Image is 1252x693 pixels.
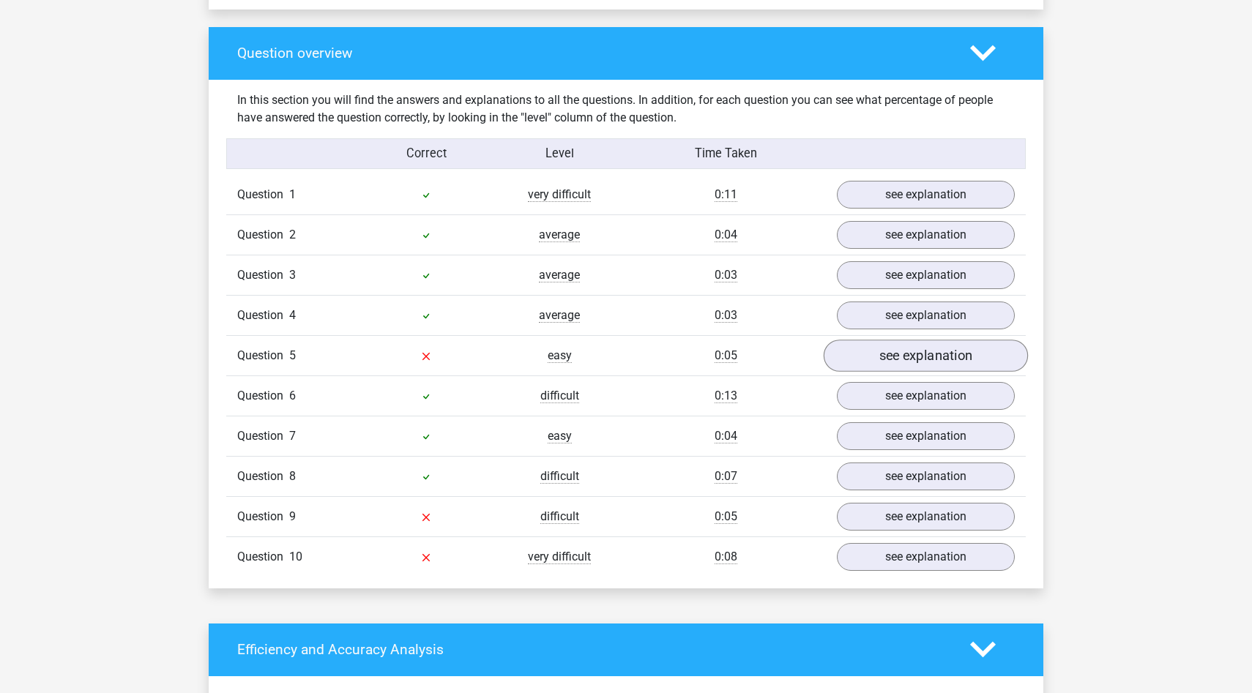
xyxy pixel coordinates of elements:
[289,228,296,241] span: 2
[715,268,737,282] span: 0:03
[626,145,826,162] div: Time Taken
[360,145,493,162] div: Correct
[715,429,737,443] span: 0:04
[289,187,296,201] span: 1
[548,429,572,443] span: easy
[715,308,737,323] span: 0:03
[540,389,579,403] span: difficult
[237,307,289,324] span: Question
[237,508,289,525] span: Question
[226,91,1026,127] div: In this section you will find the answers and explanations to all the questions. In addition, for...
[237,186,289,203] span: Question
[289,550,302,563] span: 10
[237,427,289,445] span: Question
[237,641,948,658] h4: Efficiency and Accuracy Analysis
[493,145,626,162] div: Level
[837,181,1015,209] a: see explanation
[837,221,1015,249] a: see explanation
[715,348,737,363] span: 0:05
[837,503,1015,531] a: see explanation
[540,509,579,524] span: difficult
[540,469,579,484] span: difficult
[539,268,580,282] span: average
[289,389,296,402] span: 6
[237,347,289,364] span: Question
[289,308,296,322] span: 4
[539,228,580,242] span: average
[237,468,289,485] span: Question
[528,550,591,564] span: very difficult
[237,548,289,566] span: Question
[289,509,296,523] span: 9
[539,308,580,323] span: average
[715,469,737,484] span: 0:07
[237,387,289,405] span: Question
[837,422,1015,450] a: see explanation
[715,550,737,564] span: 0:08
[837,261,1015,289] a: see explanation
[837,301,1015,329] a: see explanation
[289,469,296,483] span: 8
[715,389,737,403] span: 0:13
[824,340,1028,372] a: see explanation
[528,187,591,202] span: very difficult
[715,187,737,202] span: 0:11
[289,429,296,443] span: 7
[715,509,737,524] span: 0:05
[237,226,289,244] span: Question
[237,266,289,284] span: Question
[837,382,1015,410] a: see explanation
[289,348,296,362] span: 5
[237,45,948,61] h4: Question overview
[837,543,1015,571] a: see explanation
[715,228,737,242] span: 0:04
[289,268,296,282] span: 3
[837,462,1015,490] a: see explanation
[548,348,572,363] span: easy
